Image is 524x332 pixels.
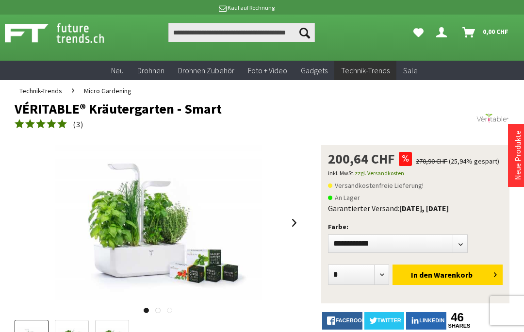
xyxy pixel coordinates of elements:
span: 270,90 CHF [416,157,447,166]
span: Neu [111,66,124,75]
span: Foto + Video [248,66,287,75]
span: Versandkostenfreie Lieferung! [328,180,424,191]
span: Sale [403,66,418,75]
span: ( ) [73,119,83,129]
b: [DATE], [DATE] [399,203,449,213]
a: twitter [364,312,404,330]
img: Shop Futuretrends - zur Startseite wechseln [5,21,126,45]
span: (25,94% gespart) [449,157,499,166]
a: Drohnen Zubehör [171,61,241,81]
p: Farbe: [328,221,503,232]
a: Neue Produkte [513,131,523,180]
a: Gadgets [294,61,334,81]
span: Technik-Trends [341,66,390,75]
button: Suchen [295,23,315,42]
a: Sale [396,61,425,81]
a: facebook [322,312,362,330]
a: LinkedIn [406,312,446,330]
p: inkl. MwSt. [328,167,503,179]
input: Produkt, Marke, Kategorie, EAN, Artikelnummer… [168,23,315,42]
img: VÉRITABLE® Kräutergarten - Smart [55,145,262,300]
span: LinkedIn [419,317,444,323]
h1: VÉRITABLE® Kräutergarten - Smart [15,101,410,116]
span: Micro Gardening [84,86,131,95]
a: Neu [104,61,131,81]
a: Technik-Trends [15,80,67,101]
a: zzgl. Versandkosten [355,169,404,177]
a: Warenkorb [458,23,513,42]
span: facebook [335,317,365,323]
span: In den [411,270,432,280]
span: An Lager [328,192,360,203]
span: 200,64 CHF [328,152,395,166]
a: shares [448,323,467,329]
a: (3) [15,118,83,131]
span: Technik-Trends [19,86,62,95]
a: Technik-Trends [334,61,396,81]
a: Drohnen [131,61,171,81]
div: Garantierter Versand: [328,203,503,213]
a: Foto + Video [241,61,294,81]
span: Warenkorb [434,270,473,280]
span: Gadgets [301,66,327,75]
span: Drohnen [137,66,164,75]
button: In den Warenkorb [393,265,503,285]
a: 46 [448,312,467,323]
img: Véritable® [475,101,509,135]
span: Drohnen Zubehör [178,66,234,75]
a: Dein Konto [432,23,455,42]
a: Micro Gardening [79,80,136,101]
a: Meine Favoriten [409,23,428,42]
span: 3 [76,119,81,129]
span: 0,00 CHF [483,24,508,39]
span: twitter [377,317,401,323]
